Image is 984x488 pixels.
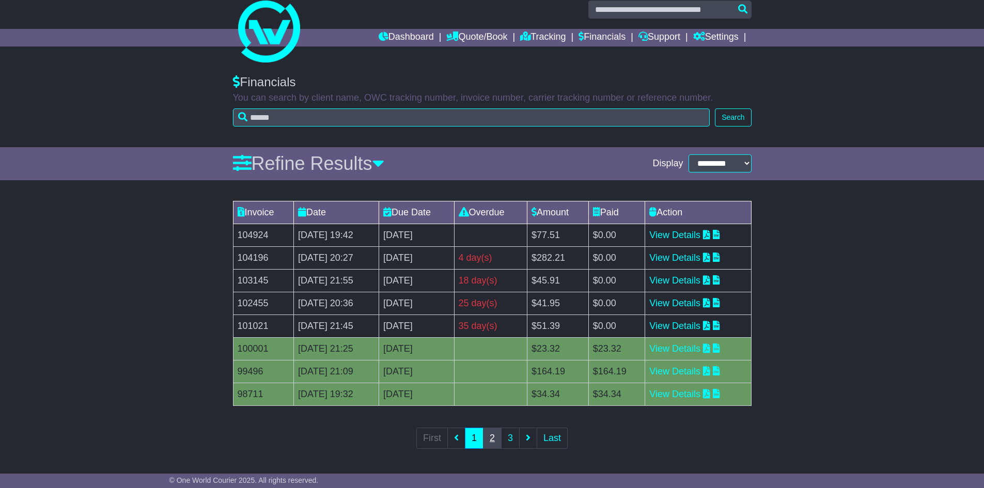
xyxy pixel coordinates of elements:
td: 104196 [233,246,293,269]
td: [DATE] [379,292,454,314]
a: 3 [501,428,520,449]
td: $0.00 [588,224,645,246]
td: [DATE] [379,246,454,269]
td: $41.95 [527,292,589,314]
td: Due Date [379,201,454,224]
td: [DATE] 21:45 [293,314,379,337]
td: $23.32 [527,337,589,360]
td: $23.32 [588,337,645,360]
td: $51.39 [527,314,589,337]
td: $164.19 [527,360,589,383]
p: You can search by client name, OWC tracking number, invoice number, carrier tracking number or re... [233,92,752,104]
td: $45.91 [527,269,589,292]
a: Quote/Book [446,29,507,46]
a: View Details [649,366,700,376]
td: $282.21 [527,246,589,269]
td: [DATE] 21:55 [293,269,379,292]
a: Settings [693,29,739,46]
button: Search [715,108,751,127]
a: View Details [649,298,700,308]
td: 103145 [233,269,293,292]
a: Refine Results [233,153,384,174]
td: Overdue [454,201,527,224]
td: 100001 [233,337,293,360]
td: 102455 [233,292,293,314]
div: 18 day(s) [459,274,523,288]
a: Dashboard [379,29,434,46]
div: 25 day(s) [459,296,523,310]
td: $34.34 [527,383,589,405]
td: [DATE] [379,383,454,405]
td: 101021 [233,314,293,337]
div: Financials [233,75,752,90]
td: [DATE] 19:42 [293,224,379,246]
td: $0.00 [588,292,645,314]
td: [DATE] 20:36 [293,292,379,314]
a: Financials [579,29,626,46]
a: Support [638,29,680,46]
td: [DATE] [379,224,454,246]
td: $77.51 [527,224,589,246]
td: Paid [588,201,645,224]
span: Display [652,158,683,169]
td: [DATE] 21:25 [293,337,379,360]
a: Tracking [520,29,566,46]
td: $34.34 [588,383,645,405]
td: Action [645,201,751,224]
td: [DATE] [379,337,454,360]
td: [DATE] 19:32 [293,383,379,405]
div: 4 day(s) [459,251,523,265]
td: 104924 [233,224,293,246]
td: [DATE] [379,360,454,383]
td: [DATE] [379,269,454,292]
a: View Details [649,275,700,286]
td: [DATE] 20:27 [293,246,379,269]
td: $0.00 [588,269,645,292]
a: 2 [483,428,502,449]
td: Invoice [233,201,293,224]
a: View Details [649,343,700,354]
a: Last [537,428,568,449]
td: $164.19 [588,360,645,383]
a: View Details [649,389,700,399]
a: View Details [649,253,700,263]
div: 35 day(s) [459,319,523,333]
td: [DATE] [379,314,454,337]
td: 98711 [233,383,293,405]
td: Date [293,201,379,224]
td: [DATE] 21:09 [293,360,379,383]
td: 99496 [233,360,293,383]
a: View Details [649,230,700,240]
td: Amount [527,201,589,224]
td: $0.00 [588,314,645,337]
a: View Details [649,321,700,331]
a: 1 [465,428,483,449]
span: © One World Courier 2025. All rights reserved. [169,476,319,484]
td: $0.00 [588,246,645,269]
